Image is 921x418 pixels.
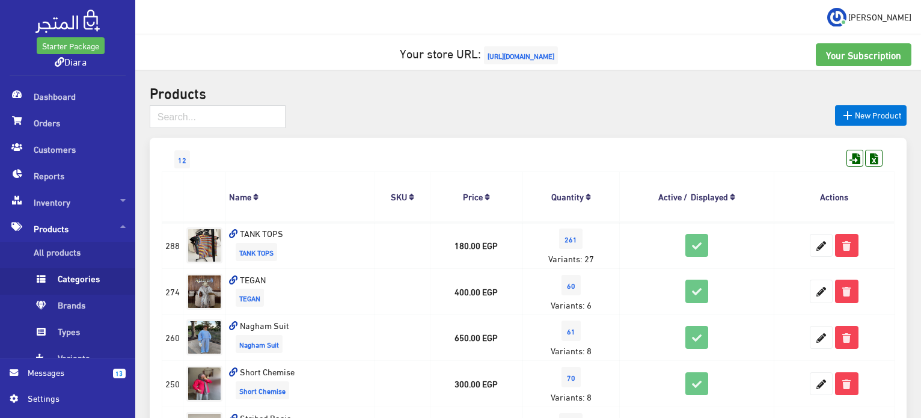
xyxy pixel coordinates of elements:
img: tegan.jpg [186,274,222,310]
a: SKU [391,188,407,204]
iframe: Drift Widget Chat Controller [861,336,907,381]
span: 12 [174,150,190,168]
span: Categories [34,268,125,295]
span: 60 [561,275,581,295]
img: tank-tops.jpg [186,227,222,263]
span: Customers [10,136,126,162]
span: Variants: 6 [551,296,592,313]
img: ... [827,8,846,27]
td: Short Chemise [225,361,375,407]
a: New Product [835,105,907,126]
img: . [35,10,100,33]
span: Variants: 8 [551,342,592,358]
img: short-chemise.jpg [186,366,222,402]
span: Products [10,215,126,242]
span: TANK TOPS [236,243,277,261]
a: Starter Package [37,37,105,54]
span: Variants: 8 [551,388,592,405]
a: Your Subscription [816,43,911,66]
span: Settings [28,392,115,405]
a: Active / Displayed [658,188,728,204]
a: Your store URL:[URL][DOMAIN_NAME] [400,41,561,64]
span: 13 [113,369,126,378]
th: Actions [774,171,894,221]
span: [PERSON_NAME] [848,9,911,24]
span: All products [34,242,125,268]
span: 261 [559,229,583,249]
td: 400.00 EGP [430,268,523,315]
span: Variants [34,348,125,374]
a: Name [229,188,251,204]
td: 300.00 EGP [430,361,523,407]
span: Orders [10,109,126,136]
td: TEGAN [225,268,375,315]
span: Types [34,321,125,348]
input: Search... [150,105,286,128]
a: 13 Messages [10,366,126,392]
a: Price [463,188,483,204]
td: Nagham Suit [225,315,375,361]
td: 180.00 EGP [430,222,523,268]
span: Brands [34,295,125,321]
i:  [840,108,855,123]
a: Settings [10,392,126,411]
a: Diara [55,52,87,70]
span: [URL][DOMAIN_NAME] [484,46,558,64]
span: Short Chemise [236,381,289,399]
td: 274 [162,268,183,315]
span: 61 [561,321,581,341]
a: ... [PERSON_NAME] [827,7,911,26]
img: nagham-suit.jpg [186,319,222,355]
span: Messages [28,366,103,379]
span: 70 [561,367,581,387]
span: Dashboard [10,83,126,109]
td: 260 [162,315,183,361]
a: Quantity [551,188,584,204]
span: TEGAN [236,289,264,307]
span: Variants: 27 [548,250,594,266]
td: 250 [162,361,183,407]
span: Reports [10,162,126,189]
span: Inventory [10,189,126,215]
td: 288 [162,222,183,268]
span: Nagham Suit [236,335,283,353]
h2: Products [150,84,907,100]
td: 650.00 EGP [430,315,523,361]
td: TANK TOPS [225,222,375,268]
